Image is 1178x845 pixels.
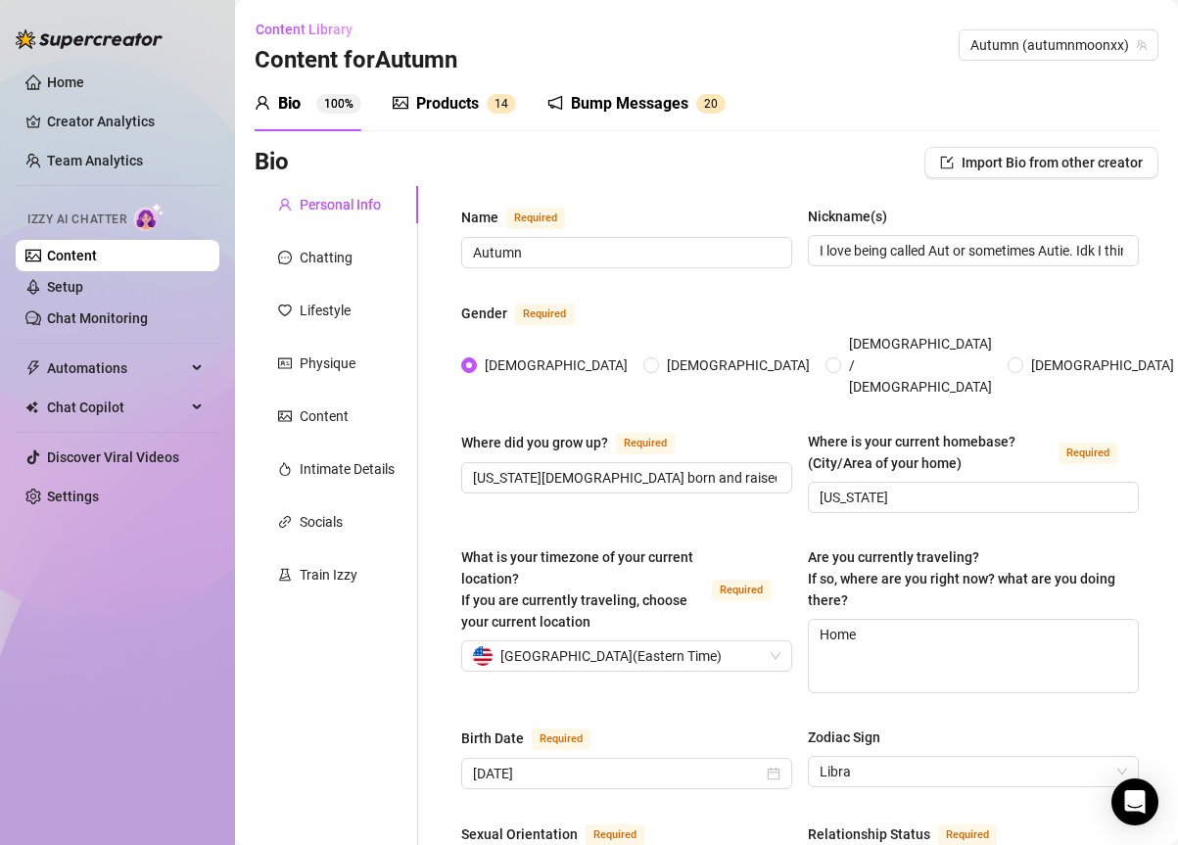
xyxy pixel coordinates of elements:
[820,240,1123,261] input: Nickname(s)
[47,449,179,465] a: Discover Viral Videos
[393,95,408,111] span: picture
[316,94,361,114] sup: 100%
[808,206,901,227] label: Nickname(s)
[970,30,1147,60] span: Autumn (autumnmoonxx)
[820,487,1123,508] input: Where is your current homebase? (City/Area of your home)
[473,763,763,784] input: Birth Date
[1059,443,1117,464] span: Required
[300,247,353,268] div: Chatting
[47,74,84,90] a: Home
[47,352,186,384] span: Automations
[278,568,292,582] span: experiment
[506,208,565,229] span: Required
[47,310,148,326] a: Chat Monitoring
[255,95,270,111] span: user
[278,251,292,264] span: message
[27,211,126,229] span: Izzy AI Chatter
[924,147,1158,178] button: Import Bio from other creator
[841,333,1000,398] span: [DEMOGRAPHIC_DATA] / [DEMOGRAPHIC_DATA]
[461,431,696,454] label: Where did you grow up?
[278,304,292,317] span: heart
[1111,778,1158,825] div: Open Intercom Messenger
[808,823,930,845] div: Relationship Status
[47,106,204,137] a: Creator Analytics
[473,242,777,263] input: Name
[808,206,887,227] div: Nickname(s)
[500,641,722,671] span: [GEOGRAPHIC_DATA] ( Eastern Time )
[461,432,608,453] div: Where did you grow up?
[278,515,292,529] span: link
[25,360,41,376] span: thunderbolt
[278,92,301,116] div: Bio
[278,462,292,476] span: fire
[134,203,165,231] img: AI Chatter
[696,94,726,114] sup: 20
[808,431,1139,474] label: Where is your current homebase? (City/Area of your home)
[515,304,574,325] span: Required
[255,45,457,76] h3: Content for Autumn
[300,194,381,215] div: Personal Info
[300,405,349,427] div: Content
[711,97,718,111] span: 0
[461,727,612,750] label: Birth Date
[25,400,38,414] img: Chat Copilot
[461,823,578,845] div: Sexual Orientation
[547,95,563,111] span: notification
[940,156,954,169] span: import
[808,727,880,748] div: Zodiac Sign
[47,248,97,263] a: Content
[300,458,395,480] div: Intimate Details
[47,489,99,504] a: Settings
[278,409,292,423] span: picture
[300,511,343,533] div: Socials
[278,198,292,211] span: user
[501,97,508,111] span: 4
[300,564,357,586] div: Train Izzy
[461,207,498,228] div: Name
[300,300,351,321] div: Lifestyle
[704,97,711,111] span: 2
[820,757,1127,786] span: Libra
[808,549,1115,608] span: Are you currently traveling? If so, where are you right now? what are you doing there?
[461,302,595,325] label: Gender
[16,29,163,49] img: logo-BBDzfeDw.svg
[487,94,516,114] sup: 14
[461,728,524,749] div: Birth Date
[571,92,688,116] div: Bump Messages
[809,620,1138,692] textarea: Home
[47,279,83,295] a: Setup
[416,92,479,116] div: Products
[495,97,501,111] span: 1
[256,22,353,37] span: Content Library
[532,728,590,750] span: Required
[47,392,186,423] span: Chat Copilot
[255,147,289,178] h3: Bio
[473,467,777,489] input: Where did you grow up?
[962,155,1143,170] span: Import Bio from other creator
[47,153,143,168] a: Team Analytics
[473,646,493,666] img: us
[616,433,675,454] span: Required
[659,354,818,376] span: [DEMOGRAPHIC_DATA]
[278,356,292,370] span: idcard
[808,727,894,748] label: Zodiac Sign
[461,206,587,229] label: Name
[461,549,693,630] span: What is your timezone of your current location? If you are currently traveling, choose your curre...
[1136,39,1148,51] span: team
[808,431,1051,474] div: Where is your current homebase? (City/Area of your home)
[461,303,507,324] div: Gender
[255,14,368,45] button: Content Library
[300,352,355,374] div: Physique
[712,580,771,601] span: Required
[477,354,636,376] span: [DEMOGRAPHIC_DATA]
